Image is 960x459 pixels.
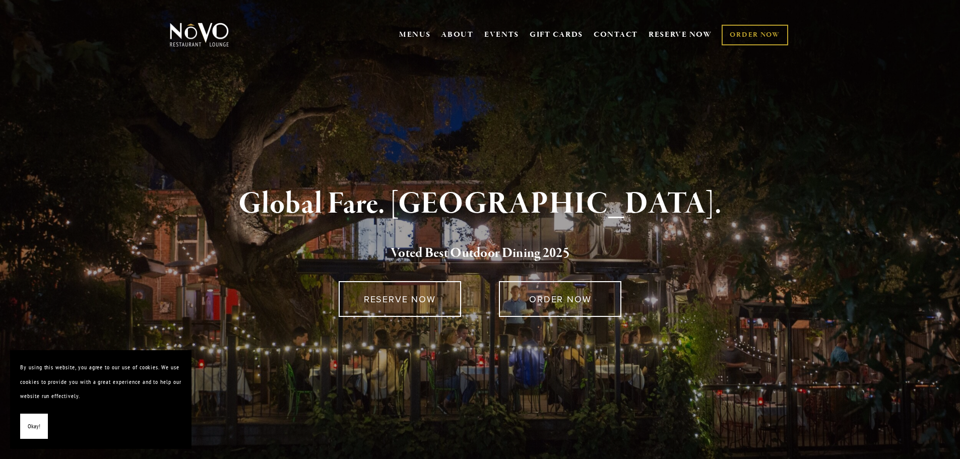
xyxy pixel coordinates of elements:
[399,30,431,40] a: MENUS
[499,281,621,317] a: ORDER NOW
[28,419,40,434] span: Okay!
[10,350,191,449] section: Cookie banner
[594,25,638,44] a: CONTACT
[20,414,48,439] button: Okay!
[722,25,788,45] a: ORDER NOW
[391,244,563,264] a: Voted Best Outdoor Dining 202
[20,360,181,404] p: By using this website, you agree to our use of cookies. We use cookies to provide you with a grea...
[339,281,461,317] a: RESERVE NOW
[649,25,712,44] a: RESERVE NOW
[484,30,519,40] a: EVENTS
[441,30,474,40] a: ABOUT
[168,22,231,47] img: Novo Restaurant &amp; Lounge
[530,25,583,44] a: GIFT CARDS
[238,185,722,223] strong: Global Fare. [GEOGRAPHIC_DATA].
[186,243,774,264] h2: 5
